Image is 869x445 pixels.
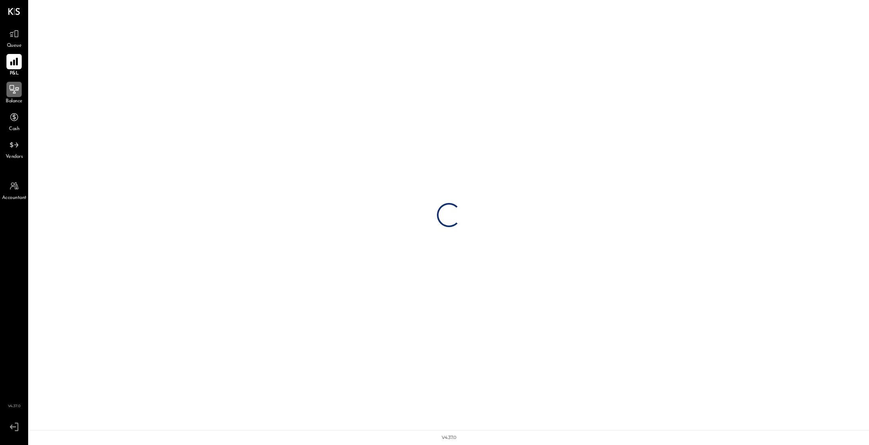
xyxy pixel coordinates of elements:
[2,195,27,202] span: Accountant
[6,153,23,161] span: Vendors
[0,137,28,161] a: Vendors
[6,98,23,105] span: Balance
[9,126,19,133] span: Cash
[7,42,22,50] span: Queue
[0,178,28,202] a: Accountant
[0,54,28,77] a: P&L
[442,435,456,441] div: v 4.37.0
[10,70,19,77] span: P&L
[0,26,28,50] a: Queue
[0,110,28,133] a: Cash
[0,82,28,105] a: Balance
